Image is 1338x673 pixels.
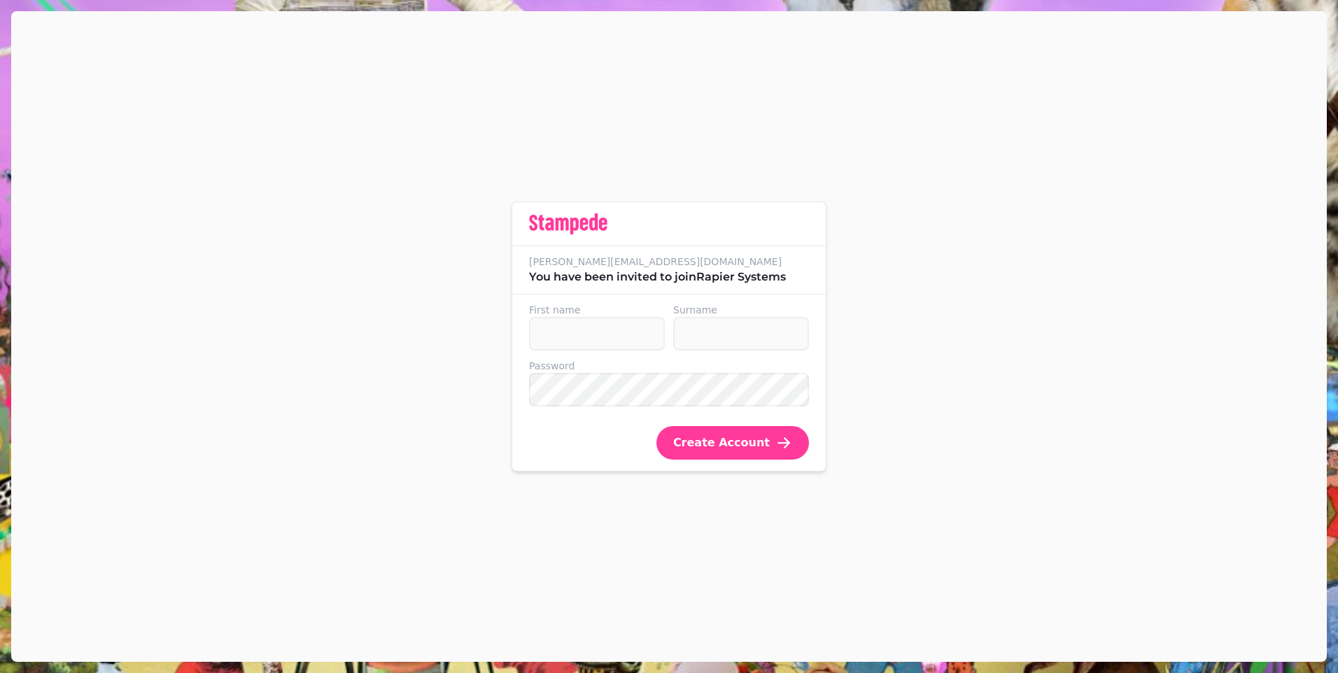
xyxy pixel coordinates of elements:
label: [PERSON_NAME][EMAIL_ADDRESS][DOMAIN_NAME] [529,255,809,269]
label: Surname [673,303,809,317]
p: You have been invited to join Rapier Systems [529,269,809,285]
label: Password [529,359,809,373]
label: First name [529,303,665,317]
span: Create Account [673,437,770,448]
button: Create Account [656,426,809,460]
